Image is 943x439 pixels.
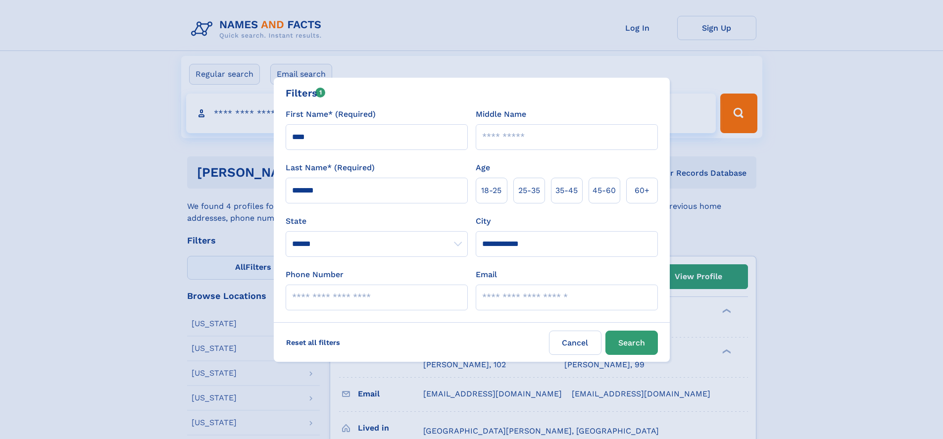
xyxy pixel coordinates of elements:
button: Search [605,331,658,355]
span: 45‑60 [593,185,616,196]
label: Phone Number [286,269,344,281]
label: First Name* (Required) [286,108,376,120]
span: 35‑45 [555,185,578,196]
span: 18‑25 [481,185,501,196]
label: City [476,215,491,227]
span: 25‑35 [518,185,540,196]
label: Email [476,269,497,281]
label: Cancel [549,331,601,355]
span: 60+ [635,185,649,196]
label: Reset all filters [280,331,347,354]
label: State [286,215,468,227]
label: Last Name* (Required) [286,162,375,174]
div: Filters [286,86,326,100]
label: Age [476,162,490,174]
label: Middle Name [476,108,526,120]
